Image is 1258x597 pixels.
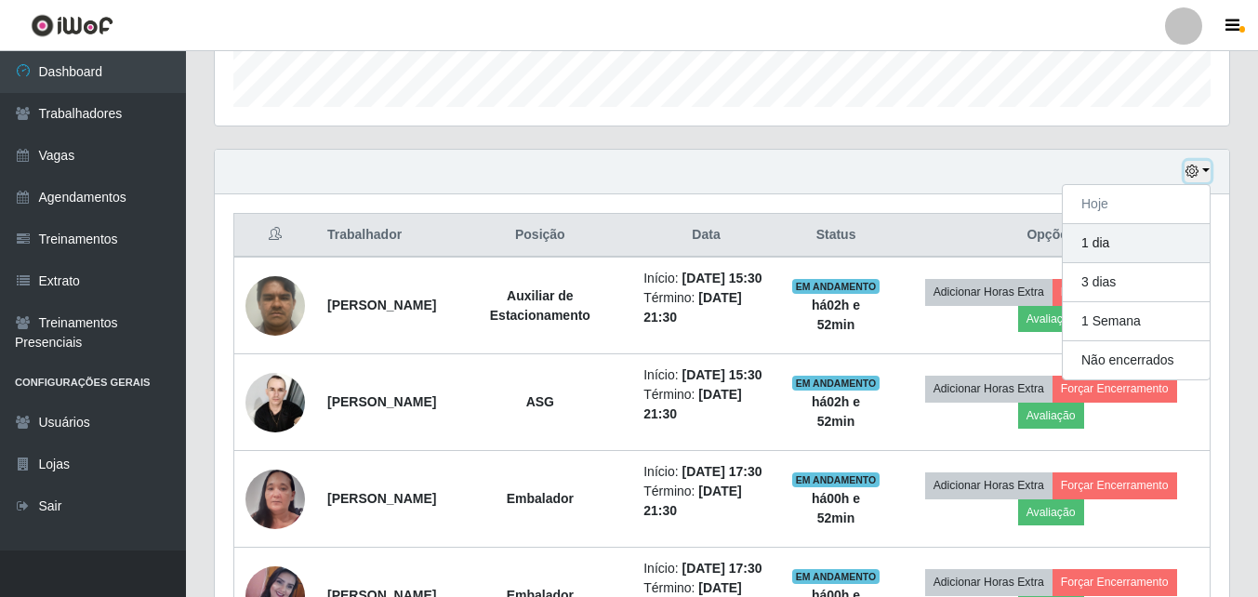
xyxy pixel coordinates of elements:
[925,279,1053,305] button: Adicionar Horas Extra
[925,376,1053,402] button: Adicionar Horas Extra
[1063,185,1210,224] button: Hoje
[812,491,860,525] strong: há 00 h e 52 min
[792,376,881,391] span: EM ANDAMENTO
[1053,279,1177,305] button: Forçar Encerramento
[1018,403,1084,429] button: Avaliação
[490,288,590,323] strong: Auxiliar de Estacionamento
[1063,224,1210,263] button: 1 dia
[245,434,305,564] img: 1709948843689.jpeg
[1063,302,1210,341] button: 1 Semana
[812,394,860,429] strong: há 02 h e 52 min
[245,266,305,345] img: 1752587880902.jpeg
[1018,306,1084,332] button: Avaliação
[1063,341,1210,379] button: Não encerrados
[507,491,574,506] strong: Embalador
[792,472,881,487] span: EM ANDAMENTO
[643,462,769,482] li: Início:
[682,561,761,576] time: [DATE] 17:30
[780,214,892,258] th: Status
[682,271,761,285] time: [DATE] 15:30
[1063,263,1210,302] button: 3 dias
[31,14,113,37] img: CoreUI Logo
[925,569,1053,595] button: Adicionar Horas Extra
[316,214,447,258] th: Trabalhador
[812,298,860,332] strong: há 02 h e 52 min
[1018,499,1084,525] button: Avaliação
[682,464,761,479] time: [DATE] 17:30
[643,385,769,424] li: Término:
[643,559,769,578] li: Início:
[327,491,436,506] strong: [PERSON_NAME]
[682,367,761,382] time: [DATE] 15:30
[632,214,780,258] th: Data
[643,365,769,385] li: Início:
[643,288,769,327] li: Término:
[245,363,305,442] img: 1747925689059.jpeg
[643,482,769,521] li: Término:
[792,569,881,584] span: EM ANDAMENTO
[1053,472,1177,498] button: Forçar Encerramento
[447,214,632,258] th: Posição
[925,472,1053,498] button: Adicionar Horas Extra
[327,298,436,312] strong: [PERSON_NAME]
[327,394,436,409] strong: [PERSON_NAME]
[1053,376,1177,402] button: Forçar Encerramento
[1053,569,1177,595] button: Forçar Encerramento
[792,279,881,294] span: EM ANDAMENTO
[892,214,1210,258] th: Opções
[643,269,769,288] li: Início:
[526,394,554,409] strong: ASG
